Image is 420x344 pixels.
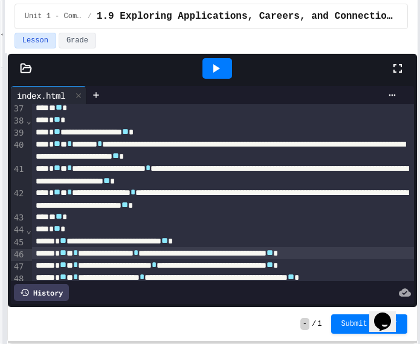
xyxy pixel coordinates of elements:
[11,261,26,273] div: 47
[11,127,26,139] div: 39
[11,237,26,249] div: 45
[300,318,309,330] span: -
[312,319,316,329] span: /
[11,86,86,104] div: index.html
[11,139,26,164] div: 40
[11,224,26,236] div: 44
[369,296,408,332] iframe: chat widget
[11,212,26,224] div: 43
[11,273,26,297] div: 48
[11,164,26,188] div: 41
[11,89,71,102] div: index.html
[11,115,26,127] div: 38
[317,319,321,329] span: 1
[14,284,69,301] div: History
[11,103,26,115] div: 37
[331,314,407,334] button: Submit Answer
[341,319,398,329] span: Submit Answer
[26,116,32,125] span: Fold line
[26,225,32,235] span: Fold line
[59,33,96,48] button: Grade
[11,249,26,261] div: 46
[88,12,92,21] span: /
[15,33,56,48] button: Lesson
[11,188,26,212] div: 42
[25,12,83,21] span: Unit 1 - Computational Thinking and Making Connections
[97,9,398,24] span: 1.9 Exploring Applications, Careers, and Connections in the Digital World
